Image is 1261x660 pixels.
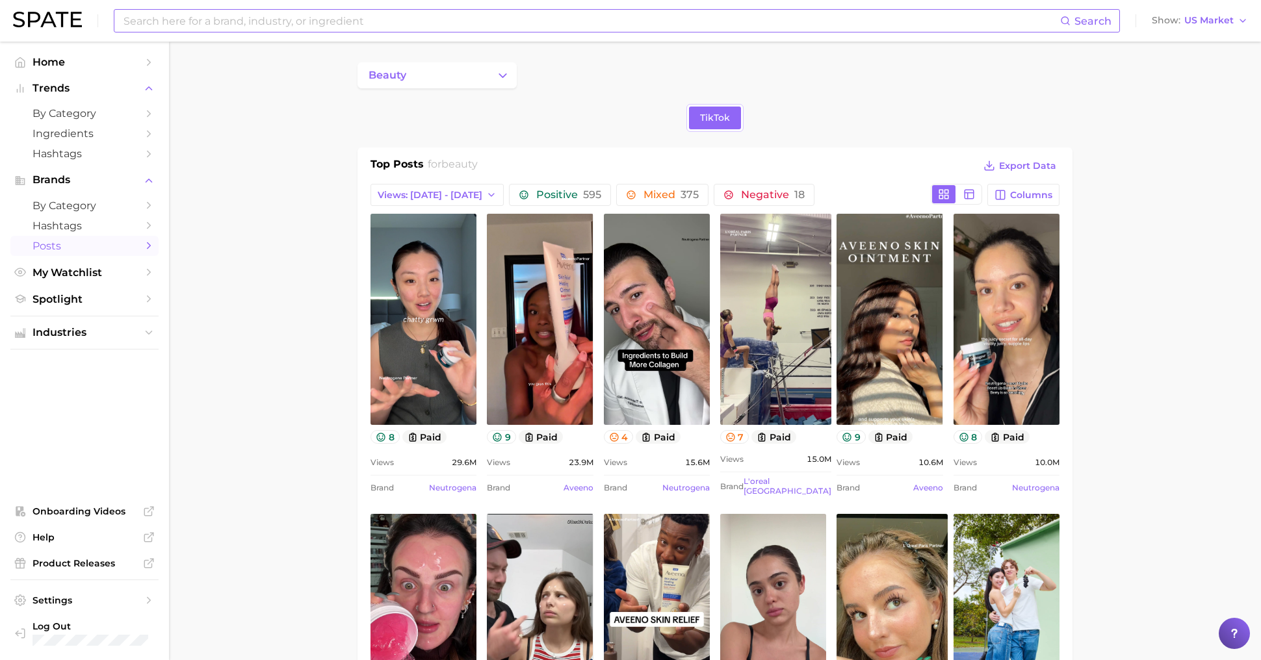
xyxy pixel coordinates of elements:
[10,289,159,309] a: Spotlight
[604,430,634,444] button: 4
[428,157,478,176] h2: for
[1074,15,1111,27] span: Search
[980,157,1059,175] button: Export Data
[32,557,136,569] span: Product Releases
[689,107,741,129] a: TikTok
[720,430,749,444] button: 7
[564,483,593,492] a: aveeno
[10,590,159,610] a: Settings
[999,160,1056,171] span: Export Data
[32,327,136,338] span: Industries
[32,174,136,186] span: Brands
[685,455,710,470] span: 15.6m
[720,479,744,494] span: Brand
[519,430,564,444] button: paid
[370,455,394,470] span: Views
[10,216,159,236] a: Hashtags
[604,455,627,470] span: Views
[32,107,136,120] span: by Category
[636,430,681,444] button: paid
[643,190,699,200] span: Mixed
[1010,190,1052,201] span: Columns
[744,476,831,495] a: l'oreal [GEOGRAPHIC_DATA]
[10,170,159,190] button: Brands
[32,531,136,543] span: Help
[10,52,159,72] a: Home
[32,266,136,279] span: My Watchlist
[32,82,136,94] span: Trends
[122,10,1060,32] input: Search here for a brand, industry, or ingredient
[10,501,159,521] a: Onboarding Videos
[987,184,1059,206] button: Columns
[1012,483,1059,492] a: neutrogena
[604,480,627,496] span: Brand
[700,112,730,123] span: TikTok
[794,188,805,201] span: 18
[32,127,136,140] span: Ingredients
[487,430,516,444] button: 9
[10,616,159,650] a: Log out. Currently logged in with e-mail sameera.polavar@gmail.com.
[402,430,447,444] button: paid
[681,188,699,201] span: 375
[10,196,159,216] a: by Category
[370,157,424,176] h1: Top Posts
[429,483,476,492] a: neutrogena
[357,62,517,88] button: Change Category
[32,594,136,606] span: Settings
[10,262,159,283] a: My Watchlist
[10,527,159,547] a: Help
[487,480,510,496] span: Brand
[807,451,831,467] span: 15.0m
[10,144,159,164] a: Hashtags
[954,430,983,444] button: 8
[837,455,860,470] span: Views
[741,190,805,200] span: Negative
[10,323,159,342] button: Industries
[32,505,136,517] span: Onboarding Videos
[1152,17,1180,24] span: Show
[32,240,136,252] span: Posts
[13,12,82,27] img: SPATE
[32,199,136,212] span: by Category
[370,430,400,444] button: 8
[32,620,164,632] span: Log Out
[536,190,601,200] span: Positive
[370,480,394,496] span: Brand
[32,293,136,305] span: Spotlight
[583,188,601,201] span: 595
[662,483,710,492] a: neutrogena
[954,455,977,470] span: Views
[868,430,913,444] button: paid
[32,56,136,68] span: Home
[370,184,504,206] button: Views: [DATE] - [DATE]
[720,451,744,467] span: Views
[10,103,159,123] a: by Category
[369,70,406,81] span: beauty
[10,553,159,573] a: Product Releases
[441,158,478,170] span: beauty
[1149,12,1251,29] button: ShowUS Market
[1184,17,1234,24] span: US Market
[569,455,593,470] span: 23.9m
[32,220,136,232] span: Hashtags
[954,480,977,496] span: Brand
[10,123,159,144] a: Ingredients
[985,430,1030,444] button: paid
[751,430,796,444] button: paid
[10,236,159,256] a: Posts
[487,455,510,470] span: Views
[378,190,482,201] span: Views: [DATE] - [DATE]
[452,455,476,470] span: 29.6m
[913,483,943,492] a: aveeno
[1035,455,1059,470] span: 10.0m
[32,147,136,160] span: Hashtags
[10,79,159,98] button: Trends
[918,455,943,470] span: 10.6m
[837,430,866,444] button: 9
[837,480,860,496] span: Brand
